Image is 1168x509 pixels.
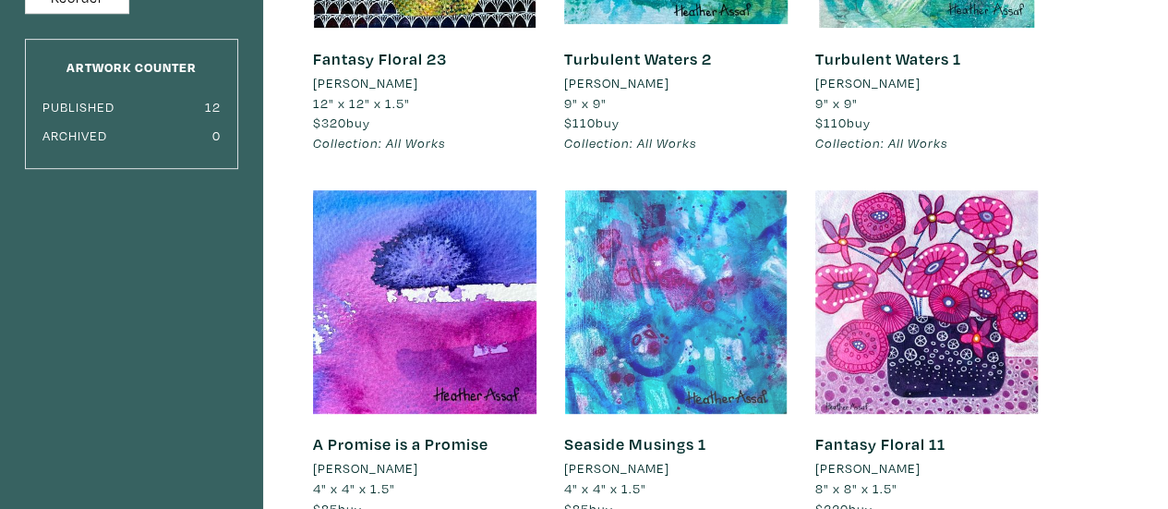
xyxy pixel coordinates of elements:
span: buy [564,114,620,131]
li: [PERSON_NAME] [564,73,669,93]
span: 9" x 9" [815,94,858,112]
span: buy [815,114,871,131]
a: [PERSON_NAME] [313,458,536,479]
small: 0 [212,127,221,144]
a: [PERSON_NAME] [815,73,1039,93]
li: [PERSON_NAME] [313,73,418,93]
span: $110 [564,114,596,131]
a: Turbulent Waters 1 [815,48,961,69]
a: Fantasy Floral 23 [313,48,447,69]
span: $320 [313,114,346,131]
li: [PERSON_NAME] [564,458,669,479]
small: Artwork Counter [66,58,197,76]
span: 12" x 12" x 1.5" [313,94,410,112]
em: Collection: All Works [815,134,948,151]
span: 4" x 4" x 1.5" [564,479,646,497]
li: [PERSON_NAME] [815,73,921,93]
span: 8" x 8" x 1.5" [815,479,897,497]
a: Turbulent Waters 2 [564,48,712,69]
span: $110 [815,114,847,131]
em: Collection: All Works [564,134,697,151]
a: [PERSON_NAME] [815,458,1039,479]
span: 4" x 4" x 1.5" [313,479,395,497]
a: [PERSON_NAME] [564,73,788,93]
a: Seaside Musings 1 [564,433,706,454]
small: Published [42,98,114,115]
span: buy [313,114,370,131]
a: A Promise is a Promise [313,433,488,454]
a: Fantasy Floral 11 [815,433,945,454]
a: [PERSON_NAME] [564,458,788,479]
li: [PERSON_NAME] [313,458,418,479]
a: [PERSON_NAME] [313,73,536,93]
em: Collection: All Works [313,134,446,151]
small: 12 [205,98,221,115]
small: Archived [42,127,107,144]
li: [PERSON_NAME] [815,458,921,479]
span: 9" x 9" [564,94,607,112]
